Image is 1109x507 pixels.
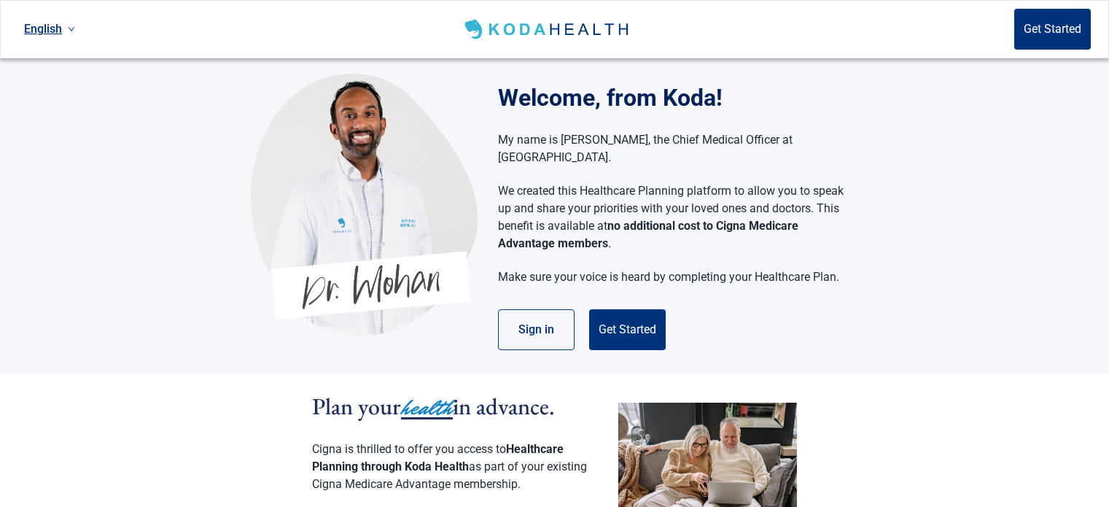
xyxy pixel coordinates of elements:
span: in advance. [453,391,555,422]
img: Koda Health [251,73,478,336]
span: Cigna is thrilled to offer you access to [312,442,506,456]
strong: no additional cost to Cigna Medicare Advantage members [498,219,798,250]
p: My name is [PERSON_NAME], the Chief Medical Officer at [GEOGRAPHIC_DATA]. [498,131,844,166]
span: Plan your [312,391,401,422]
span: down [68,26,75,33]
p: We created this Healthcare Planning platform to allow you to speak up and share your priorities w... [498,182,844,252]
button: Sign in [498,309,575,350]
span: health [401,392,453,424]
a: Current language: English [18,17,81,41]
h1: Welcome, from Koda! [498,80,859,115]
button: Get Started [589,309,666,350]
p: Make sure your voice is heard by completing your Healthcare Plan. [498,268,844,286]
button: Get Started [1014,9,1091,50]
img: Koda Health [462,18,634,41]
